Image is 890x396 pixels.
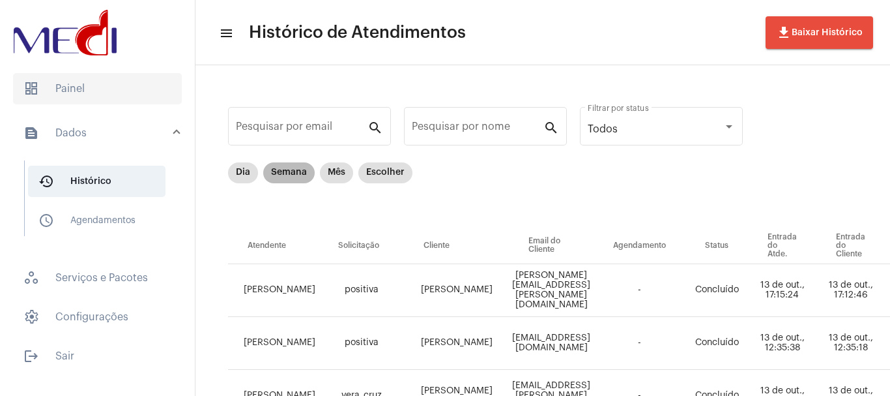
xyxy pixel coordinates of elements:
td: Concluído [685,317,748,370]
mat-icon: search [367,119,383,135]
th: Cliente [404,228,509,264]
td: 13 de out., 17:12:46 [816,264,885,317]
mat-chip: Semana [263,162,315,183]
span: Baixar Histórico [776,28,863,37]
td: - [594,264,685,317]
span: positiva [345,285,379,294]
th: Atendente [228,228,319,264]
span: Agendamentos [28,205,165,236]
td: [PERSON_NAME] [228,317,319,370]
span: Configurações [13,301,182,333]
mat-chip: Dia [228,162,258,183]
td: 13 de out., 12:35:38 [748,317,816,370]
span: Histórico [28,166,165,197]
div: sidenav iconDados [8,154,195,254]
span: sidenav icon [23,270,39,286]
th: Solicitação [319,228,404,264]
span: Serviços e Pacotes [13,262,182,294]
span: Sair [13,341,182,372]
mat-icon: sidenav icon [38,174,54,189]
td: 13 de out., 12:35:18 [816,317,885,370]
mat-chip: Mês [320,162,353,183]
th: Entrada do Atde. [748,228,816,264]
input: Pesquisar por nome [412,123,543,135]
mat-icon: search [543,119,559,135]
mat-icon: sidenav icon [38,213,54,228]
input: Pesquisar por email [236,123,367,135]
td: [PERSON_NAME] [228,264,319,317]
th: Email do Cliente [509,228,594,264]
mat-icon: file_download [776,25,792,40]
th: Agendamento [594,228,685,264]
span: positiva [345,338,379,347]
img: d3a1b5fa-500b-b90f-5a1c-719c20e9830b.png [10,7,120,59]
td: Concluído [685,264,748,317]
mat-panel-title: Dados [23,125,174,141]
span: sidenav icon [23,309,39,325]
td: [PERSON_NAME][EMAIL_ADDRESS][PERSON_NAME][DOMAIN_NAME] [509,264,594,317]
mat-icon: sidenav icon [23,348,39,364]
td: [EMAIL_ADDRESS][DOMAIN_NAME] [509,317,594,370]
span: Painel [13,73,182,104]
mat-icon: sidenav icon [219,25,232,41]
th: Status [685,228,748,264]
mat-chip: Escolher [358,162,412,183]
button: Baixar Histórico [766,16,873,49]
span: Todos [588,124,618,134]
td: 13 de out., 17:15:24 [748,264,816,317]
span: Histórico de Atendimentos [249,22,466,43]
mat-expansion-panel-header: sidenav iconDados [8,112,195,154]
td: [PERSON_NAME] [404,264,509,317]
td: - [594,317,685,370]
td: [PERSON_NAME] [404,317,509,370]
mat-icon: sidenav icon [23,125,39,141]
th: Entrada do Cliente [816,228,885,264]
span: sidenav icon [23,81,39,97]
